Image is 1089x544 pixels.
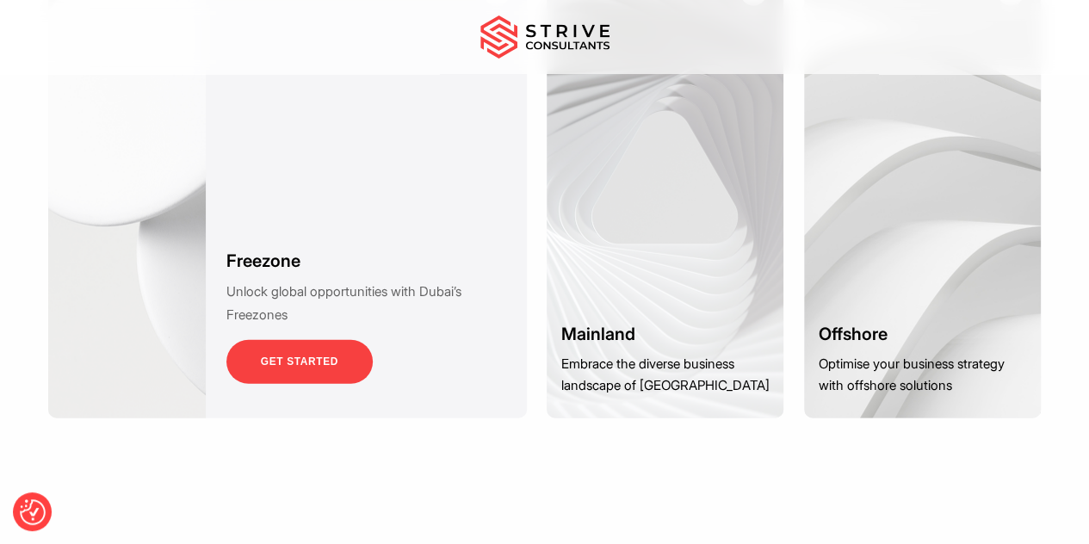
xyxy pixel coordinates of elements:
[20,499,46,525] button: Consent Preferences
[226,340,373,384] a: GET STARTED
[561,353,775,396] p: Embrace the diverse business landscape of [GEOGRAPHIC_DATA]
[226,280,494,326] p: Unlock global opportunities with Dubai’s Freezones
[20,499,46,525] img: Revisit consent button
[561,324,775,345] h3: Mainland
[818,324,1031,345] h3: Offshore
[818,353,1031,396] p: Optimise your business strategy with offshore solutions
[226,250,494,272] h3: Freezone
[480,15,609,59] img: main-logo.svg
